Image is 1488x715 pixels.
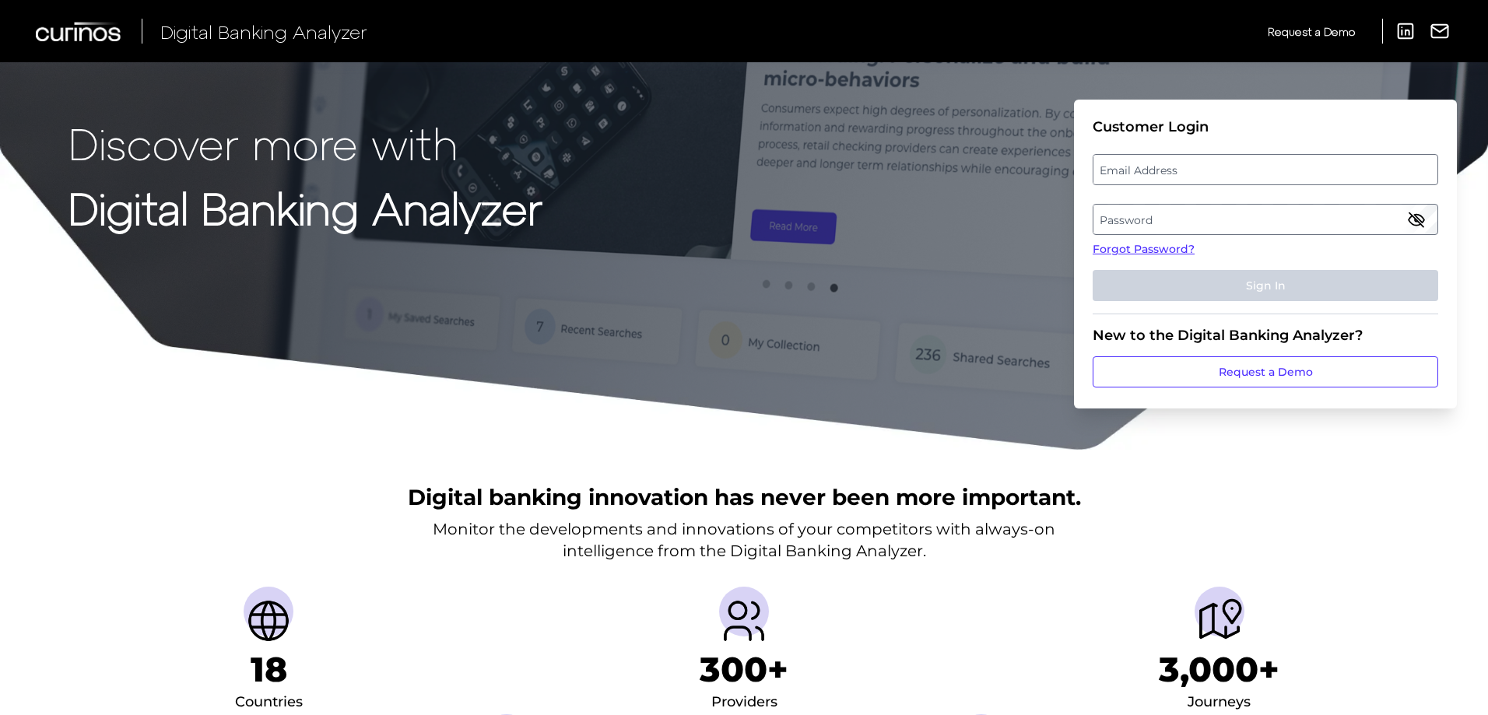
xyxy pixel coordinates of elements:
[711,690,777,715] div: Providers
[235,690,303,715] div: Countries
[433,518,1055,562] p: Monitor the developments and innovations of your competitors with always-on intelligence from the...
[68,181,542,233] strong: Digital Banking Analyzer
[1093,270,1438,301] button: Sign In
[1093,205,1437,233] label: Password
[719,596,769,646] img: Providers
[1093,327,1438,344] div: New to the Digital Banking Analyzer?
[1093,356,1438,387] a: Request a Demo
[408,482,1081,512] h2: Digital banking innovation has never been more important.
[1195,596,1244,646] img: Journeys
[36,22,123,41] img: Curinos
[244,596,293,646] img: Countries
[1093,118,1438,135] div: Customer Login
[1093,156,1437,184] label: Email Address
[160,20,367,43] span: Digital Banking Analyzer
[1268,25,1355,38] span: Request a Demo
[1093,241,1438,258] a: Forgot Password?
[68,118,542,167] p: Discover more with
[1159,649,1279,690] h1: 3,000+
[1268,19,1355,44] a: Request a Demo
[1188,690,1251,715] div: Journeys
[251,649,287,690] h1: 18
[700,649,788,690] h1: 300+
